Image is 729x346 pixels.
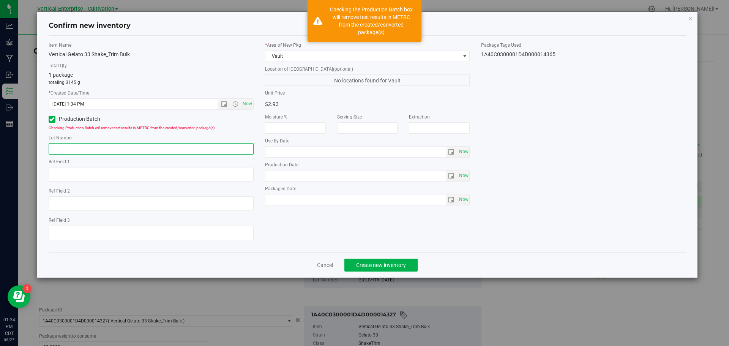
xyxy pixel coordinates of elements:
span: Open the time view [229,101,241,107]
div: Checking the Production Batch box will remove test results in METRC from the created/converted pa... [327,6,416,36]
span: Set Current date [457,146,470,157]
label: Area of New Pkg [265,42,470,49]
p: totaling 3145 g [49,79,254,86]
iframe: Resource center unread badge [22,284,32,293]
label: Production Date [265,161,470,168]
span: Set Current date [457,170,470,181]
span: Open the date view [218,101,230,107]
label: Item Name [49,42,254,49]
span: select [446,171,457,181]
div: Vertical Gelato 33 Shake_Trim Bulk [49,51,254,58]
span: Vault [265,51,460,62]
span: No locations found for Vault [265,74,470,86]
label: Ref Field 2 [49,188,254,194]
label: Extraction [409,114,470,120]
span: Set Current date [457,194,470,205]
span: Create new inventory [356,262,406,268]
label: Package Tags Used [481,42,686,49]
label: Location of [GEOGRAPHIC_DATA] [265,66,470,73]
span: 1 package [49,72,73,78]
div: 1A40C0300001D4D000014365 [481,51,686,58]
label: Ref Field 1 [49,158,254,165]
span: Set Current date [241,98,254,109]
label: Total Qty [49,62,254,69]
span: select [457,171,469,181]
span: select [446,147,457,157]
label: Ref Field 3 [49,217,254,224]
div: $2.93 [265,98,362,110]
span: select [446,194,457,205]
label: Created Date/Time [49,90,254,96]
label: Serving Size [337,114,398,120]
span: Checking Production Batch will remove test results in METRC from the created/converted package(s). [49,126,216,130]
label: Packaged Date [265,185,470,192]
label: Unit Price [265,90,362,96]
button: Create new inventory [344,259,418,272]
span: select [457,194,469,205]
iframe: Resource center [8,285,30,308]
label: Production Batch [49,115,145,123]
label: Moisture % [265,114,326,120]
label: Lot Number [49,134,254,141]
label: Use By Date [265,137,470,144]
span: select [457,147,469,157]
h4: Confirm new inventory [49,21,131,31]
span: (optional) [333,66,353,72]
a: Cancel [317,261,333,269]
